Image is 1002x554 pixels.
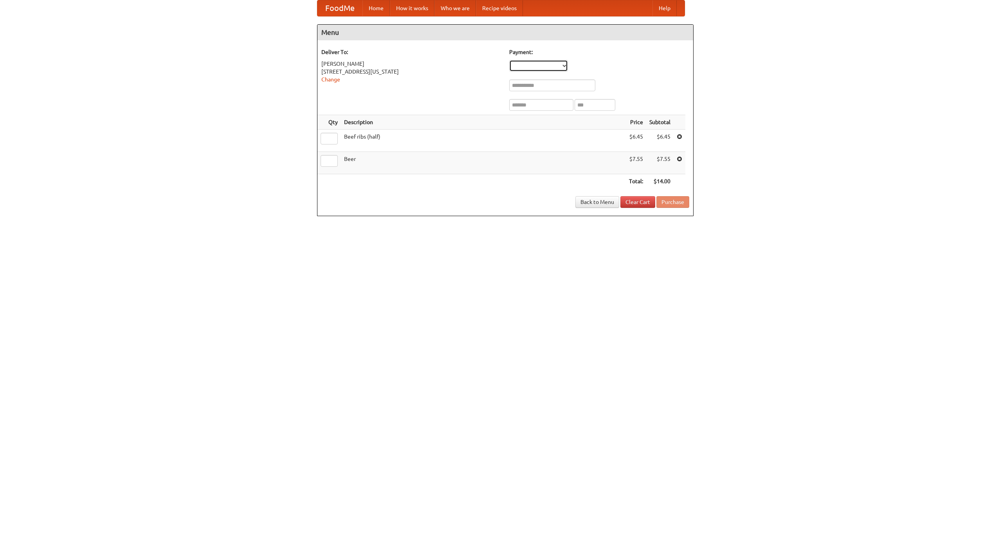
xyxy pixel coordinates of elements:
[620,196,655,208] a: Clear Cart
[362,0,390,16] a: Home
[646,115,674,130] th: Subtotal
[646,130,674,152] td: $6.45
[321,76,340,83] a: Change
[575,196,619,208] a: Back to Menu
[317,115,341,130] th: Qty
[626,152,646,174] td: $7.55
[341,115,626,130] th: Description
[656,196,689,208] button: Purchase
[434,0,476,16] a: Who we are
[321,68,501,76] div: [STREET_ADDRESS][US_STATE]
[626,130,646,152] td: $6.45
[646,174,674,189] th: $14.00
[476,0,523,16] a: Recipe videos
[317,25,693,40] h4: Menu
[646,152,674,174] td: $7.55
[652,0,677,16] a: Help
[341,130,626,152] td: Beef ribs (half)
[509,48,689,56] h5: Payment:
[321,60,501,68] div: [PERSON_NAME]
[626,174,646,189] th: Total:
[317,0,362,16] a: FoodMe
[390,0,434,16] a: How it works
[341,152,626,174] td: Beer
[626,115,646,130] th: Price
[321,48,501,56] h5: Deliver To:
